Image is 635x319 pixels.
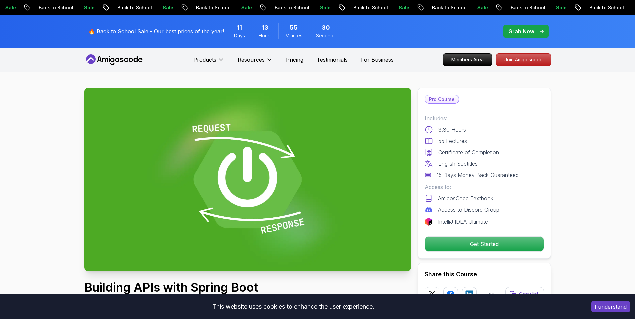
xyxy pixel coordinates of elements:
a: Testimonials [317,56,348,64]
span: 11 Days [237,23,242,32]
p: Back to School [110,4,156,11]
p: Includes: [425,114,544,122]
img: building-apis-with-spring-boot_thumbnail [84,88,411,271]
p: Copy link [519,291,540,298]
p: or [488,290,494,298]
span: 30 Seconds [322,23,330,32]
p: Back to School [582,4,628,11]
p: Sale [234,4,256,11]
button: Get Started [425,236,544,252]
span: 13 Hours [262,23,268,32]
a: Join Amigoscode [496,53,551,66]
p: Back to School [32,4,77,11]
p: Sale [313,4,334,11]
p: 55 Lectures [438,137,467,145]
p: 🔥 Back to School Sale - Our best prices of the year! [88,27,224,35]
span: Hours [259,32,272,39]
p: Back to School [504,4,549,11]
p: Sale [392,4,413,11]
a: For Business [361,56,394,64]
p: Get Started [425,237,544,251]
p: Access to Discord Group [438,206,499,214]
h1: Building APIs with Spring Boot [84,281,409,294]
p: Sale [77,4,98,11]
p: Members Area [443,54,492,66]
p: AmigosCode Textbook [438,194,493,202]
span: Seconds [316,32,336,39]
p: Back to School [425,4,470,11]
p: Access to: [425,183,544,191]
span: Days [234,32,245,39]
span: Minutes [285,32,302,39]
p: IntelliJ IDEA Ultimate [438,218,488,226]
h2: Share this Course [425,270,544,279]
p: Sale [549,4,570,11]
p: Join Amigoscode [496,54,551,66]
p: Sale [470,4,492,11]
p: Pro Course [425,95,459,103]
p: Resources [238,56,265,64]
p: Products [193,56,216,64]
a: Members Area [443,53,492,66]
p: Back to School [346,4,392,11]
button: Products [193,56,224,69]
p: Sale [156,4,177,11]
span: 55 Minutes [290,23,298,32]
p: Grab Now [508,27,534,35]
p: 3.30 Hours [438,126,466,134]
button: Accept cookies [591,301,630,312]
div: This website uses cookies to enhance the user experience. [5,299,581,314]
p: English Subtitles [438,160,478,168]
p: Back to School [268,4,313,11]
p: 15 Days Money Back Guaranteed [437,171,519,179]
button: Copy link [505,287,544,302]
img: jetbrains logo [425,218,433,226]
a: Pricing [286,56,303,64]
p: Back to School [189,4,234,11]
p: Certificate of Completion [438,148,499,156]
button: Resources [238,56,273,69]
